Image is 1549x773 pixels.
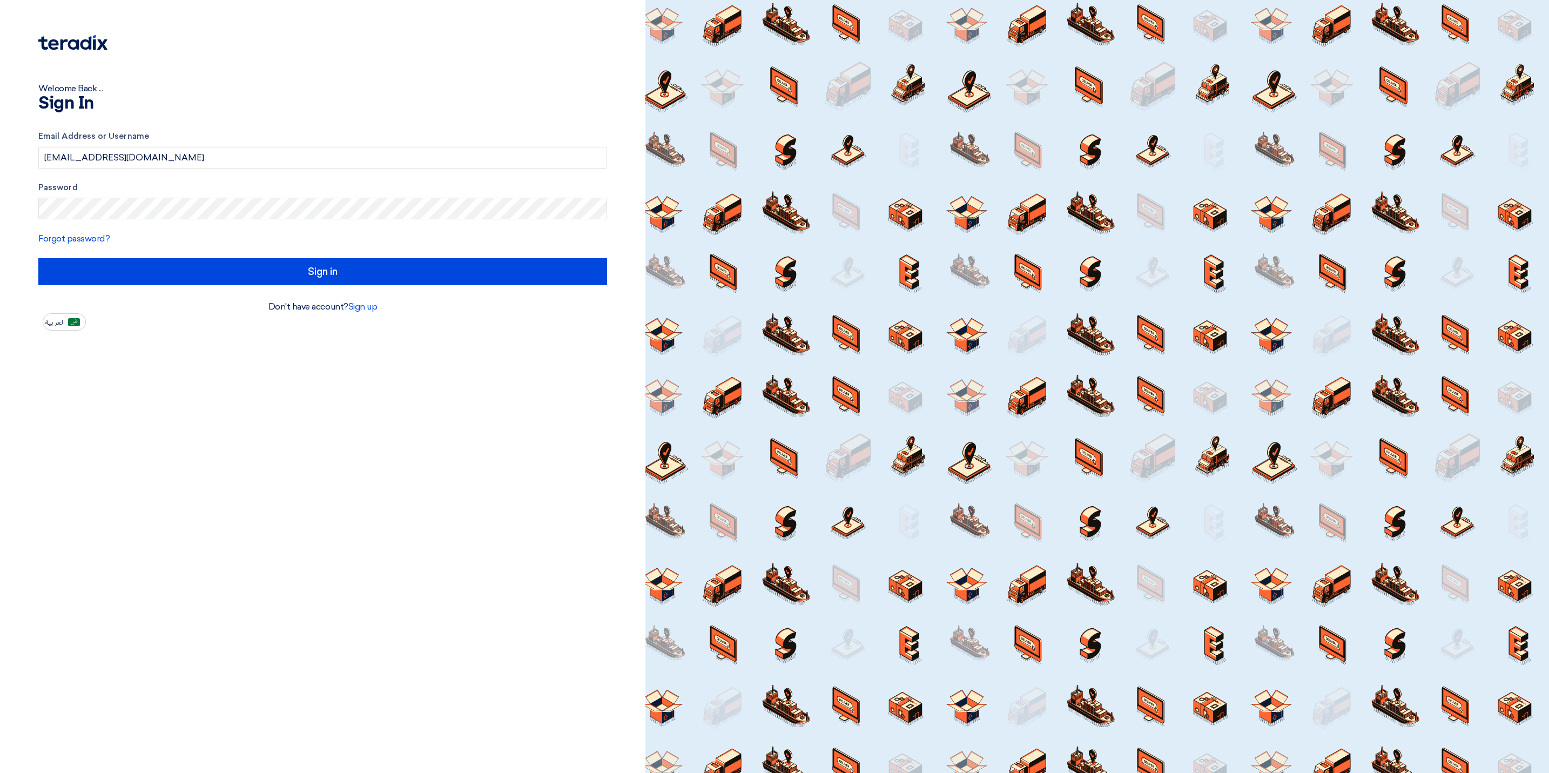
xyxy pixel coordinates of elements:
label: Email Address or Username [38,130,607,143]
input: Sign in [38,258,607,285]
img: ar-AR.png [68,318,80,326]
div: Welcome Back ... [38,82,607,95]
h1: Sign In [38,95,607,112]
label: Password [38,182,607,194]
a: Sign up [348,301,378,312]
a: Forgot password? [38,233,110,244]
button: العربية [43,313,86,331]
span: العربية [45,319,65,326]
input: Enter your business email or username [38,147,607,169]
div: Don't have account? [38,300,607,313]
img: Teradix logo [38,35,107,50]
